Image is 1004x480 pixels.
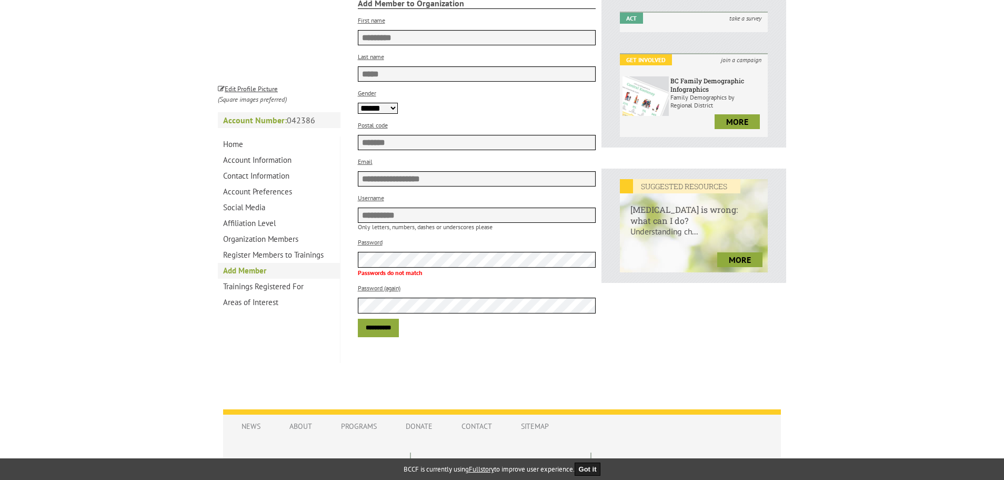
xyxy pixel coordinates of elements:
[218,136,340,152] a: Home
[218,231,340,247] a: Organization Members
[358,269,596,277] p: Passwords do not match
[231,416,271,436] a: News
[218,279,340,295] a: Trainings Registered For
[218,184,340,200] a: Account Preferences
[218,152,340,168] a: Account Information
[358,238,383,246] label: Password
[717,252,762,267] a: more
[427,458,575,471] h5: Follow us on:
[218,263,340,279] a: Add Member
[218,83,278,93] a: Edit Profile Picture
[218,215,340,231] a: Affiliation Level
[620,13,643,24] em: Act
[670,93,765,109] p: Family Demographics by Regional District
[218,84,278,93] small: Edit Profile Picture
[218,247,340,263] a: Register Members to Trainings
[358,194,384,202] label: Username
[469,465,494,474] a: Fullstory
[620,54,672,65] em: Get Involved
[358,284,400,292] label: Password (again)
[218,168,340,184] a: Contact Information
[395,416,443,436] a: Donate
[279,416,323,436] a: About
[218,95,287,104] i: (Square images preferred)
[620,179,740,193] em: SUGGESTED RESOURCES
[715,114,760,129] a: more
[358,89,376,97] label: Gender
[223,115,287,125] strong: Account Number:
[218,295,340,310] a: Areas of Interest
[358,158,373,165] label: Email
[358,223,596,231] p: Only letters, numbers, dashes or underscores please
[723,13,768,24] i: take a survey
[358,121,388,129] label: Postal code
[510,416,559,436] a: Sitemap
[620,226,768,247] p: Understanding ch...
[358,16,385,24] label: First name
[620,193,768,226] h6: [MEDICAL_DATA] is wrong: what can I do?
[670,76,765,93] h6: BC Family Demographic Infographics
[575,463,601,476] button: Got it
[218,112,340,128] p: 042386
[330,416,387,436] a: Programs
[715,54,768,65] i: join a campaign
[218,200,340,215] a: Social Media
[451,416,503,436] a: Contact
[358,53,384,61] label: Last name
